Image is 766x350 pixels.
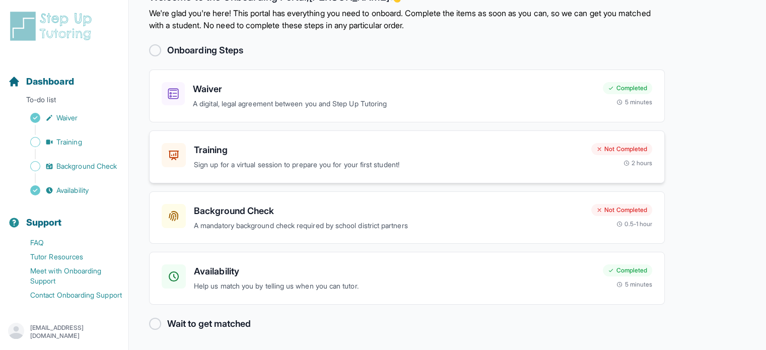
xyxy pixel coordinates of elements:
p: [EMAIL_ADDRESS][DOMAIN_NAME] [30,324,120,340]
div: 5 minutes [616,281,652,289]
span: Training [56,137,82,147]
div: 0.5-1 hour [616,220,652,228]
img: logo [8,10,98,42]
a: Meet with Onboarding Support [8,264,128,288]
p: A digital, legal agreement between you and Step Up Tutoring [193,98,595,110]
a: Contact Onboarding Support [8,288,128,302]
a: FAQ [8,236,128,250]
p: A mandatory background check required by school district partners [194,220,583,232]
h2: Wait to get matched [167,317,251,331]
div: Completed [603,82,652,94]
a: Dashboard [8,75,74,89]
a: Training [8,135,128,149]
h3: Availability [194,264,595,278]
span: Support [26,216,62,230]
p: Help us match you by telling us when you can tutor. [194,281,595,292]
a: Availability [8,183,128,197]
a: Background Check [8,159,128,173]
div: Not Completed [591,204,652,216]
span: Dashboard [26,75,74,89]
span: Waiver [56,113,78,123]
a: Background CheckA mandatory background check required by school district partnersNot Completed0.5... [149,191,665,244]
button: Dashboard [4,58,124,93]
div: 2 hours [623,159,653,167]
p: To-do list [4,95,124,109]
a: WaiverA digital, legal agreement between you and Step Up TutoringCompleted5 minutes [149,69,665,122]
span: Availability [56,185,89,195]
h2: Onboarding Steps [167,43,243,57]
p: We're glad you're here! This portal has everything you need to onboard. Complete the items as soo... [149,7,665,31]
a: TrainingSign up for a virtual session to prepare you for your first student!Not Completed2 hours [149,130,665,183]
h3: Waiver [193,82,595,96]
h3: Training [194,143,583,157]
a: Tutor Resources [8,250,128,264]
p: Sign up for a virtual session to prepare you for your first student! [194,159,583,171]
button: [EMAIL_ADDRESS][DOMAIN_NAME] [8,323,120,341]
h3: Background Check [194,204,583,218]
a: AvailabilityHelp us match you by telling us when you can tutor.Completed5 minutes [149,252,665,305]
span: Background Check [56,161,117,171]
div: Completed [603,264,652,276]
button: Support [4,199,124,234]
div: 5 minutes [616,98,652,106]
div: Not Completed [591,143,652,155]
a: Waiver [8,111,128,125]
